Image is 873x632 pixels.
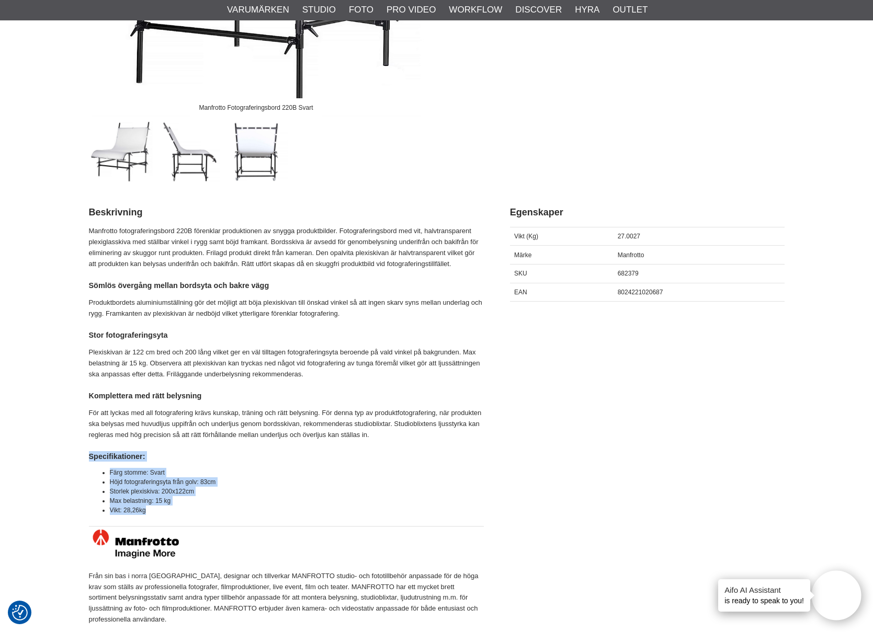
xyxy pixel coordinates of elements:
[110,496,484,505] li: Max belastning: 15 kg
[12,603,28,622] button: Samtyckesinställningar
[302,3,336,17] a: Studio
[613,3,648,17] a: Outlet
[89,451,484,462] h4: Specifikationer:
[12,605,28,620] img: Revisit consent button
[514,251,531,259] span: Märke
[89,347,484,380] p: Plexiskivan är 122 cm bred och 200 lång vilket ger en väl tilltagen fotograferingsyta beroende på...
[110,487,484,496] li: Storlek plexiskiva: 200x122cm
[89,522,484,560] img: Manfrotto - Imagine More
[514,270,527,277] span: SKU
[110,477,484,487] li: Höjd fotograferingsyta från golv: 83cm
[618,289,663,296] span: 8024221020687
[89,280,484,291] h4: Sömlös övergång mellan bordsyta och bakre vägg
[89,119,153,182] img: Manfrotto Fotograferingsbord 220B Svart
[89,330,484,340] h4: Stor fotograferingsyta
[224,119,288,182] img: Kompakt och robust design (hjul är extra tbh)
[387,3,436,17] a: Pro Video
[618,270,639,277] span: 682379
[110,468,484,477] li: Färg stomme: Svart
[618,233,640,240] span: 27.0027
[718,579,810,612] div: is ready to speak to you!
[89,297,484,319] p: Produktbordets aluminiumställning gör det möjligt att böja plexiskivan till önskad vinkel så att ...
[190,98,322,117] div: Manfrotto Fotograferingsbord 220B Svart
[89,571,484,625] p: Från sin bas i norra [GEOGRAPHIC_DATA], designar och tillverkar MANFROTTO studio- och fototillbeh...
[110,505,484,515] li: Vikt: 28,26kg
[515,3,562,17] a: Discover
[618,251,644,259] span: Manfrotto
[89,226,484,269] p: Manfrotto fotograferingsbord 220B förenklar produktionen av snygga produktbilder. Fotograferingsb...
[449,3,502,17] a: Workflow
[349,3,373,17] a: Foto
[89,390,484,401] h4: Komplettera med rätt belysning
[89,206,484,219] h2: Beskrivning
[514,289,527,296] span: EAN
[89,408,484,440] p: För att lyckas med all fotografering krävs kunskap, träning och rätt belysning. För denna typ av ...
[510,206,785,219] h2: Egenskaper
[575,3,599,17] a: Hyra
[724,584,804,595] h4: Aifo AI Assistant
[514,233,538,240] span: Vikt (Kg)
[227,3,289,17] a: Varumärken
[157,119,220,182] img: Produktfotograferingsbord med variabla inställning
